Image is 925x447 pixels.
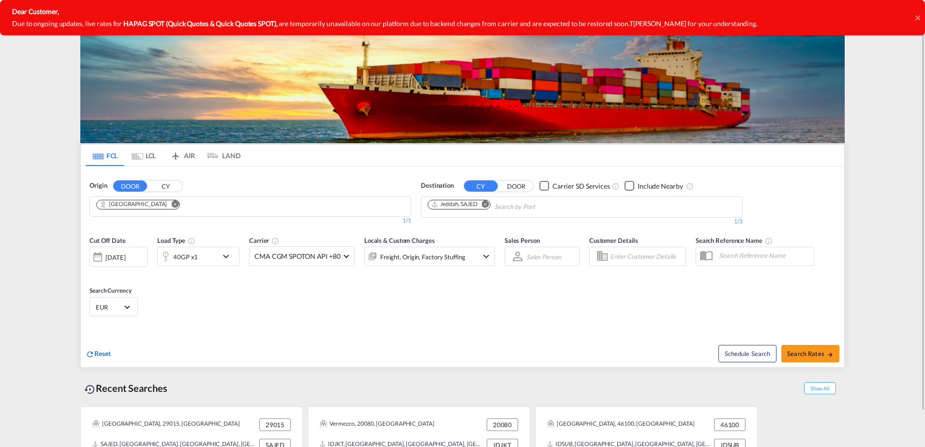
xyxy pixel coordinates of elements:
[259,418,291,431] div: 29015
[612,182,620,190] md-icon: Unchecked: Search for CY (Container Yard) services for all selected carriers.Checked : Search for...
[113,180,147,192] button: DOOR
[96,303,123,312] span: EUR
[696,237,773,244] span: Search Reference Name
[90,181,107,191] span: Origin
[86,145,124,166] md-tab-item: FCL
[781,345,839,362] button: Search Ratesicon-arrow-right
[787,350,834,358] span: Search Rates
[86,350,94,358] md-icon: icon-refresh
[90,217,411,225] div: 1/1
[426,197,590,215] md-chips-wrap: Chips container. Use arrow keys to select chips.
[421,218,743,226] div: 1/3
[464,180,498,192] button: CY
[827,351,834,358] md-icon: icon-arrow-right
[81,166,844,367] div: OriginDOOR CY Chips container. Use arrow keys to select chips.1/1Destination CY DOORCheckbox No I...
[94,349,111,358] span: Reset
[380,250,465,264] div: Freight Origin Factory Stuffing
[90,266,97,279] md-datepicker: Select
[505,237,540,244] span: Sales Person
[364,247,495,266] div: Freight Origin Factory Stuffingicon-chevron-down
[188,237,195,245] md-icon: icon-information-outline
[638,181,683,191] div: Include Nearby
[80,31,845,143] img: LCL+%26+FCL+BACKGROUND.png
[173,250,198,264] div: 40GP x1
[90,237,126,244] span: Cut Off Date
[480,251,492,262] md-icon: icon-chevron-down
[625,181,683,191] md-checkbox: Checkbox No Ink
[714,248,814,263] input: Search Reference Name
[157,237,195,244] span: Load Type
[92,418,240,431] div: Castel San Giovanni, 29015, Europe
[714,418,746,431] div: 46100
[86,145,240,166] md-pagination-wrapper: Use the left and right arrow keys to navigate between tabs
[525,250,562,264] md-select: Sales Person
[165,200,179,210] button: Remove
[157,247,239,266] div: 40GP x1icon-chevron-down
[804,382,836,394] span: Show All
[95,197,188,214] md-chips-wrap: Chips container. Use arrow keys to select chips.
[421,181,454,191] span: Destination
[105,253,125,262] div: [DATE]
[86,349,111,359] div: icon-refreshReset
[271,237,279,245] md-icon: The selected Trucker/Carrierwill be displayed in the rate results If the rates are from another f...
[170,150,181,157] md-icon: icon-airplane
[547,418,695,431] div: Mantova, 46100, Europe
[476,200,490,210] button: Remove
[431,200,479,209] div: Press delete to remove this chip.
[254,252,341,261] span: CMA CGM SPOTON API +80
[124,145,163,166] md-tab-item: LCL
[220,251,237,262] md-icon: icon-chevron-down
[84,384,96,395] md-icon: icon-backup-restore
[163,145,202,166] md-tab-item: AIR
[202,145,240,166] md-tab-item: LAND
[364,237,435,244] span: Locals & Custom Charges
[686,182,694,190] md-icon: Unchecked: Ignores neighbouring ports when fetching rates.Checked : Includes neighbouring ports w...
[249,237,279,244] span: Carrier
[765,237,773,245] md-icon: Your search will be saved by the below given name
[487,418,518,431] div: 20080
[499,180,533,192] button: DOOR
[90,247,148,267] div: [DATE]
[100,200,167,209] div: Castel San Giovanni
[589,237,638,244] span: Customer Details
[610,249,683,264] input: Enter Customer Details
[539,181,610,191] md-checkbox: Checkbox No Ink
[95,300,133,314] md-select: Select Currency: € EUREuro
[494,199,586,215] input: Chips input.
[149,180,182,192] button: CY
[100,200,169,209] div: Press delete to remove this chip.
[431,200,477,209] div: Jeddah, SAJED
[718,345,776,362] button: Note: By default Schedule search will only considerorigin ports, destination ports and cut off da...
[80,377,171,399] div: Recent Searches
[320,418,434,431] div: Vermezzo, 20080, Europe
[90,287,132,294] span: Search Currency
[552,181,610,191] div: Carrier SD Services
